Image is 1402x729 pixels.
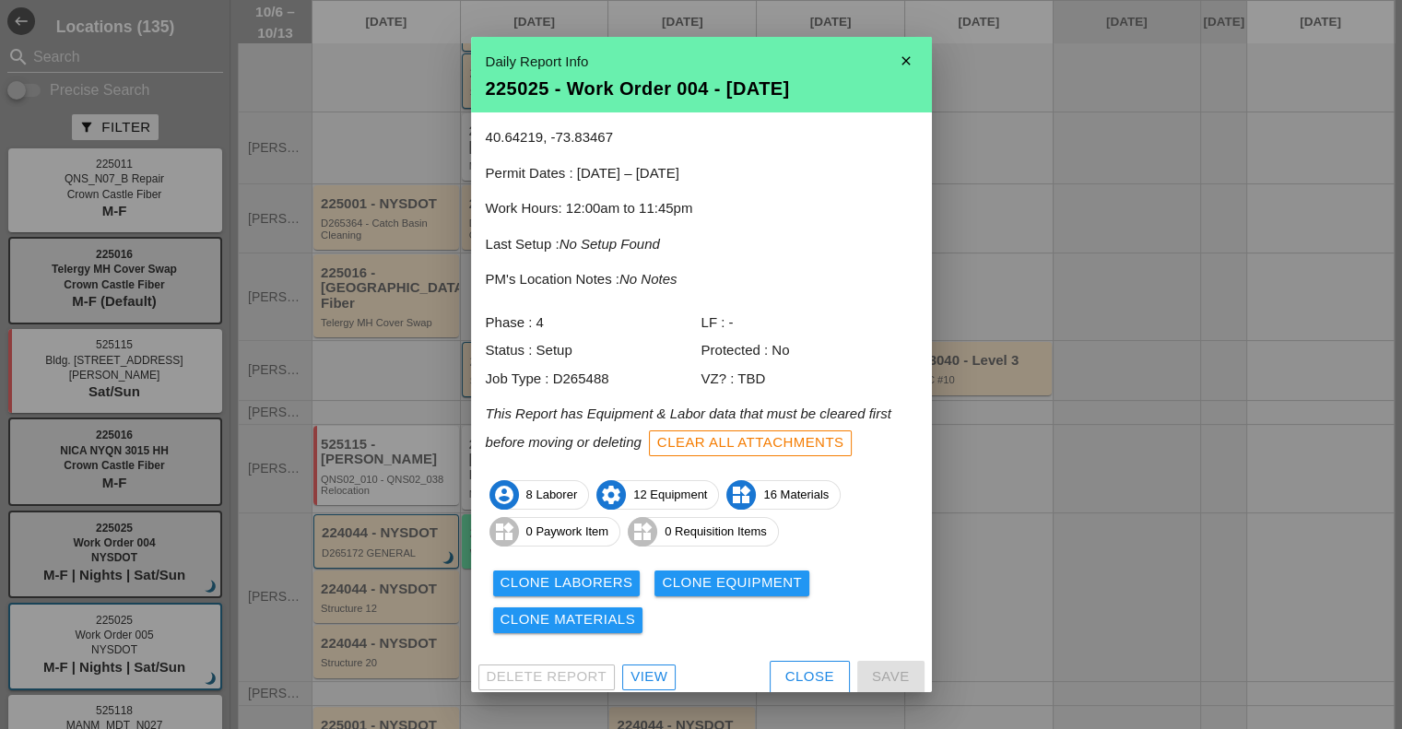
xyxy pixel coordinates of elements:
span: 16 Materials [727,480,840,510]
div: VZ? : TBD [701,369,917,390]
div: Close [785,666,834,688]
i: settings [596,480,626,510]
i: widgets [726,480,756,510]
span: 0 Requisition Items [629,517,778,547]
button: Clone Materials [493,607,643,633]
span: 0 Paywork Item [490,517,620,547]
i: close [888,42,925,79]
p: Permit Dates : [DATE] – [DATE] [486,163,917,184]
p: Last Setup : [486,234,917,255]
span: 8 Laborer [490,480,589,510]
div: Clone Equipment [662,572,802,594]
p: Work Hours: 12:00am to 11:45pm [486,198,917,219]
div: Clone Laborers [501,572,633,594]
i: widgets [628,517,657,547]
p: PM's Location Notes : [486,269,917,290]
i: account_circle [489,480,519,510]
i: No Setup Found [560,236,660,252]
div: Daily Report Info [486,52,917,73]
div: 225025 - Work Order 004 - [DATE] [486,79,917,98]
div: Job Type : D265488 [486,369,701,390]
i: No Notes [619,271,677,287]
button: Clone Equipment [654,570,809,596]
button: Close [770,661,850,694]
button: Clear All Attachments [649,430,853,456]
div: View [630,666,667,688]
div: Clear All Attachments [657,432,844,453]
p: 40.64219, -73.83467 [486,127,917,148]
div: LF : - [701,312,917,334]
div: Status : Setup [486,340,701,361]
a: View [622,664,676,690]
button: Clone Laborers [493,570,641,596]
span: 12 Equipment [597,480,718,510]
div: Phase : 4 [486,312,701,334]
div: Protected : No [701,340,917,361]
i: This Report has Equipment & Labor data that must be cleared first before moving or deleting [486,406,891,449]
div: Clone Materials [501,609,636,630]
i: widgets [489,517,519,547]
